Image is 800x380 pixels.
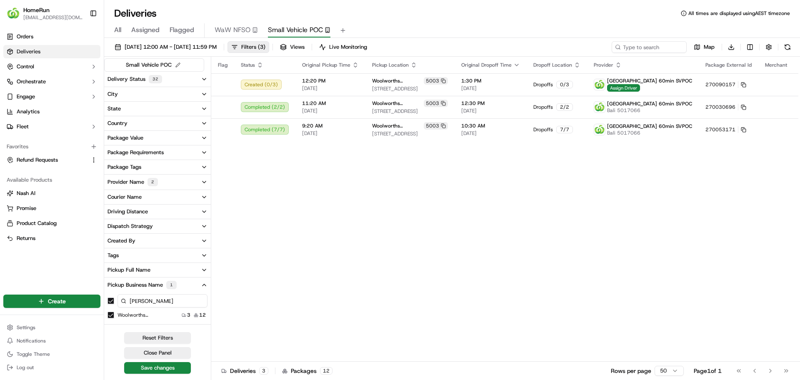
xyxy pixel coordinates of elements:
[23,14,83,21] button: [EMAIL_ADDRESS][DOMAIN_NAME]
[104,190,211,204] button: Courier Name
[107,134,143,142] div: Package Value
[104,277,211,292] button: Pickup Business Name1
[107,193,142,201] div: Courier Name
[107,237,135,245] div: Created By
[607,84,640,92] span: Assign Driver
[107,328,146,335] div: Pickup Address
[104,145,211,160] button: Package Requirements
[556,103,573,111] div: 2 / 2
[147,178,158,186] div: 2
[259,367,268,375] div: 3
[705,104,735,110] span: 270030696
[3,232,100,245] button: Returns
[104,160,211,174] button: Package Tags
[107,163,141,171] div: Package Tags
[107,120,127,127] div: Country
[7,220,97,227] a: Product Catalog
[7,156,87,164] a: Refund Requests
[17,33,33,40] span: Orders
[302,77,359,84] span: 12:20 PM
[782,41,793,53] button: Refresh
[461,77,520,84] span: 1:30 PM
[556,81,573,88] div: 0 / 3
[7,7,20,20] img: HomeRun
[107,208,148,215] div: Driving Distance
[107,90,118,98] div: City
[17,123,29,130] span: Fleet
[302,107,359,114] span: [DATE]
[704,43,715,51] span: Map
[3,45,100,58] a: Deliveries
[241,62,255,68] span: Status
[612,41,687,53] input: Type to search
[215,25,250,35] span: WaW NFSO
[104,87,211,101] button: City
[17,63,34,70] span: Control
[104,72,211,87] button: Delivery Status32
[533,126,553,133] span: Dropoffs
[302,85,359,92] span: [DATE]
[424,122,448,130] div: 5003
[705,104,746,110] button: 270030696
[315,41,371,53] button: Live Monitoring
[3,173,100,187] div: Available Products
[594,62,613,68] span: Provider
[111,41,220,53] button: [DATE] 12:00 AM - [DATE] 11:59 PM
[131,25,160,35] span: Assigned
[705,81,746,88] button: 270090157
[607,123,692,130] span: [GEOGRAPHIC_DATA] 60min SVPOC
[705,126,746,133] button: 270053171
[461,122,520,129] span: 10:30 AM
[104,102,211,116] button: State
[372,85,448,92] span: [STREET_ADDRESS]
[3,362,100,373] button: Log out
[117,294,207,307] input: Pickup Business Name
[3,75,100,88] button: Orchestrate
[3,335,100,347] button: Notifications
[372,62,409,68] span: Pickup Location
[607,77,692,84] span: [GEOGRAPHIC_DATA] 60min SVPOC
[461,100,520,107] span: 12:30 PM
[104,131,211,145] button: Package Value
[282,367,332,375] div: Packages
[705,81,735,88] span: 270090157
[258,43,265,51] span: ( 3 )
[302,62,350,68] span: Original Pickup Time
[694,367,722,375] div: Page 1 of 1
[107,149,164,156] div: Package Requirements
[424,100,448,107] div: 5003
[3,60,100,73] button: Control
[461,62,512,68] span: Original Dropoff Time
[461,130,520,137] span: [DATE]
[690,41,718,53] button: Map
[302,122,359,129] span: 9:20 AM
[688,10,790,17] span: All times are displayed using AEST timezone
[17,220,57,227] span: Product Catalog
[372,77,422,84] span: Woolworths [GEOGRAPHIC_DATA]
[461,85,520,92] span: [DATE]
[3,105,100,118] a: Analytics
[3,90,100,103] button: Engage
[104,175,211,190] button: Provider Name2
[594,124,605,135] img: ww.png
[17,48,40,55] span: Deliveries
[241,43,265,51] span: Filters
[17,78,46,85] span: Orchestrate
[302,100,359,107] span: 11:20 AM
[17,156,58,164] span: Refund Requests
[23,6,50,14] span: HomeRun
[7,205,97,212] a: Promise
[3,295,100,308] button: Create
[170,25,194,35] span: Flagged
[124,362,191,374] button: Save changes
[3,140,100,153] div: Favorites
[114,7,157,20] h1: Deliveries
[276,41,308,53] button: Views
[594,102,605,112] img: ww.png
[3,187,100,200] button: Nash AI
[107,222,153,230] div: Dispatch Strategy
[3,322,100,333] button: Settings
[124,347,191,359] button: Close Panel
[765,62,787,68] span: Merchant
